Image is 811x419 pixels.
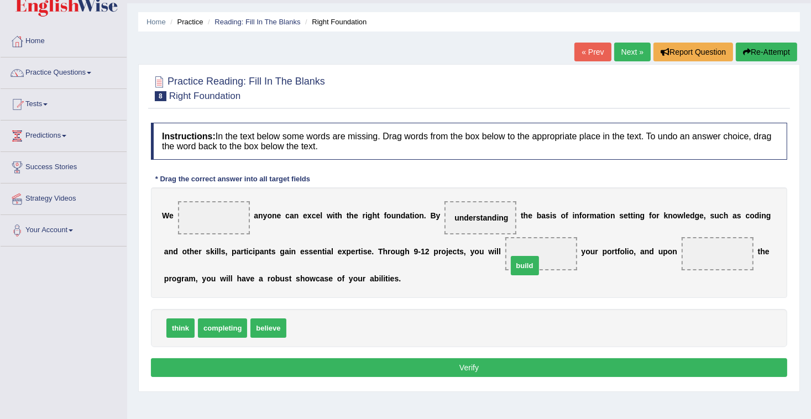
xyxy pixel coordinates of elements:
span: Drop target [178,201,250,234]
b: p [164,274,169,283]
b: d [755,211,760,220]
a: Strategy Videos [1,184,127,211]
b: n [317,247,322,256]
a: Success Stories [1,152,127,180]
b: e [351,247,355,256]
b: r [268,274,270,283]
b: y [581,247,585,256]
b: e [368,247,372,256]
b: h [405,247,410,256]
b: i [325,247,327,256]
b: p [433,247,438,256]
b: c [312,211,316,220]
b: t [335,211,338,220]
b: n [761,211,766,220]
b: r [388,247,390,256]
b: o [391,247,396,256]
b: u [395,247,400,256]
b: r [438,247,441,256]
b: o [270,274,275,283]
span: Drop target [444,201,516,234]
b: B [431,211,436,220]
span: believe [250,318,286,338]
b: , [704,211,706,220]
b: a [541,211,546,220]
b: , [634,247,636,256]
b: f [566,211,568,220]
b: u [714,211,719,220]
b: x [342,247,347,256]
b: e [313,247,317,256]
li: Practice [168,17,203,27]
b: a [320,274,325,283]
button: Re-Attempt [736,43,797,61]
b: h [724,211,729,220]
b: m [189,274,195,283]
b: o [415,211,420,220]
b: r [169,274,171,283]
b: o [172,274,177,283]
b: n [272,211,277,220]
b: k [664,211,668,220]
b: a [640,247,645,256]
b: n [291,247,296,256]
b: x [307,211,312,220]
b: e [303,211,307,220]
b: s [325,274,329,283]
b: l [683,211,686,220]
b: l [320,211,322,220]
b: u [391,211,396,220]
b: o [182,247,187,256]
b: w [327,211,333,220]
b: r [241,247,244,256]
b: v [246,274,250,283]
b: s [619,211,624,220]
b: c [316,274,320,283]
b: e [277,211,281,220]
b: l [496,247,499,256]
b: t [385,274,388,283]
b: n [673,247,678,256]
b: e [624,211,628,220]
b: i [379,274,381,283]
b: f [384,211,387,220]
b: e [328,274,333,283]
b: . [399,274,401,283]
h2: Practice Reading: Fill In The Blanks [151,74,325,101]
b: o [441,247,446,256]
b: p [346,247,351,256]
b: i [333,211,335,220]
b: i [604,211,606,220]
span: 8 [155,91,166,101]
b: w [678,211,684,220]
b: t [244,247,247,256]
a: Your Account [1,215,127,243]
b: o [652,211,657,220]
b: k [210,247,214,256]
b: n [574,211,579,220]
b: h [760,247,765,256]
b: a [164,247,169,256]
b: n [610,211,615,220]
b: u [280,274,285,283]
b: w [310,274,316,283]
b: s [363,247,368,256]
b: l [217,247,219,256]
b: l [625,247,627,256]
a: « Prev [574,43,611,61]
a: Next » [614,43,651,61]
b: t [322,247,325,256]
b: a [260,247,264,256]
b: t [289,274,292,283]
b: s [271,247,276,256]
b: o [474,247,479,256]
b: a [237,247,241,256]
b: s [206,247,210,256]
b: g [766,211,771,220]
b: d [173,247,178,256]
b: a [290,211,294,220]
b: i [633,211,635,220]
b: o [561,211,566,220]
b: - [418,247,421,256]
b: r [595,247,598,256]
